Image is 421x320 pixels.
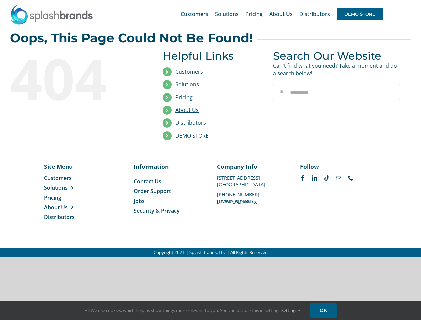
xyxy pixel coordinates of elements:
[245,3,263,25] a: Pricing
[181,3,383,25] nav: Main Menu
[84,307,300,313] span: Hi! We use cookies, which help us show things more relevant to you. You can disable this in setti...
[324,175,329,181] a: tiktok
[312,175,317,181] a: linkedin
[281,307,300,313] a: Settings
[273,84,290,100] input: Search
[44,184,89,191] a: Solutions
[175,81,199,88] a: Solutions
[44,213,75,221] span: Distributors
[44,213,89,221] a: Distributors
[44,204,68,211] span: About Us
[273,62,400,77] p: Can't find what you need? Take a moment and do a search below!
[134,207,204,214] a: Security & Privacy
[299,3,330,25] a: Distributors
[134,207,180,214] span: Security & Privacy
[44,174,89,182] a: Customers
[44,204,89,211] a: About Us
[273,84,400,100] input: Search...
[217,162,287,170] p: Company Info
[299,11,330,17] span: Distributors
[163,50,263,62] h3: Helpful Links
[44,194,61,201] span: Pricing
[175,68,203,75] a: Customers
[44,162,89,170] p: Site Menu
[10,5,93,25] img: SplashBrands.com Logo
[181,3,208,25] a: Customers
[181,11,208,17] span: Customers
[300,162,370,170] p: Follow
[134,178,204,185] a: Contact Us
[44,174,72,182] span: Customers
[273,50,400,62] h3: Search Our Website
[175,106,199,114] a: About Us
[175,119,206,126] a: Distributors
[175,94,193,101] a: Pricing
[300,175,305,181] a: facebook
[134,162,204,170] p: Information
[269,11,293,17] span: About Us
[134,178,204,215] nav: Menu
[134,197,204,205] a: Jobs
[10,31,253,45] h2: Oops, This Page Could Not Be Found!
[310,303,337,318] a: OK
[134,197,145,205] span: Jobs
[245,11,263,17] span: Pricing
[337,8,383,20] span: DEMO STORE
[10,50,137,106] div: 404
[336,175,341,181] a: mail
[44,174,89,221] nav: Menu
[348,175,353,181] a: phone
[44,194,89,201] a: Pricing
[175,132,209,139] a: DEMO STORE
[215,11,239,17] span: Solutions
[134,187,204,195] a: Order Support
[134,178,161,185] span: Contact Us
[44,184,68,191] span: Solutions
[337,3,383,25] a: DEMO STORE
[134,187,171,195] span: Order Support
